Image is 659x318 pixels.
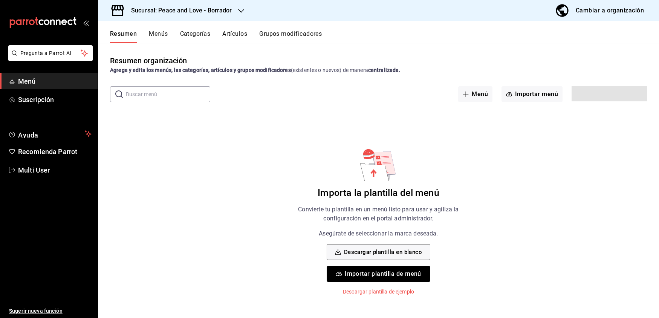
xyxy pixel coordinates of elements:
[9,307,92,315] span: Sugerir nueva función
[368,67,401,73] strong: centralizada.
[284,205,474,223] p: Convierte tu plantilla en un menú listo para usar y agiliza la configuración en el portal adminis...
[343,288,414,296] p: Descargar plantilla de ejemplo
[149,30,168,43] button: Menús
[18,165,92,175] span: Multi User
[126,87,210,102] input: Buscar menú
[18,147,92,157] span: Recomienda Parrot
[110,67,291,73] strong: Agrega y edita los menús, las categorías, artículos y grupos modificadores
[110,30,137,43] button: Resumen
[18,95,92,105] span: Suscripción
[110,55,187,66] div: Resumen organización
[576,5,644,16] div: Cambiar a organización
[20,49,81,57] span: Pregunta a Parrot AI
[110,30,659,43] div: navigation tabs
[5,55,93,63] a: Pregunta a Parrot AI
[318,187,439,199] h6: Importa la plantilla del menú
[110,66,647,74] div: (existentes o nuevos) de manera
[259,30,322,43] button: Grupos modificadores
[18,76,92,86] span: Menú
[319,229,438,238] p: Asegúrate de seleccionar la marca deseada.
[327,244,430,260] button: Descargar plantilla en blanco
[222,30,247,43] button: Artículos
[458,86,492,102] button: Menú
[502,86,563,102] button: Importar menú
[125,6,232,15] h3: Sucursal: Peace and Love - Borrador
[18,129,82,138] span: Ayuda
[180,30,211,43] button: Categorías
[8,45,93,61] button: Pregunta a Parrot AI
[327,266,430,282] button: Importar plantilla de menú
[83,20,89,26] button: open_drawer_menu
